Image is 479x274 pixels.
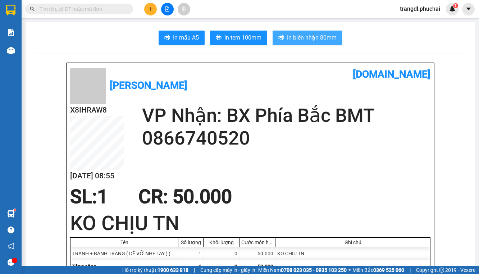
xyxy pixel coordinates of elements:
[97,186,108,208] span: 1
[8,227,14,233] span: question-circle
[70,186,97,208] span: SL:
[30,6,35,12] span: search
[70,247,178,260] div: TRANH + BÁNH TRÁNG ( DỄ VỠ NHẸ TAY ) (Bất kỳ)
[234,264,237,269] span: 0
[449,6,456,12] img: icon-new-feature
[454,3,457,8] span: 1
[178,247,204,260] div: 1
[241,239,273,245] div: Cước món hàng
[7,29,15,36] img: solution-icon
[161,3,174,15] button: file-add
[439,268,444,273] span: copyright
[72,239,176,245] div: Tên
[373,267,404,273] strong: 0369 525 060
[462,3,475,15] button: caret-down
[8,243,14,250] span: notification
[204,247,240,260] div: 0
[142,104,430,127] h2: VP Nhận: BX Phía Bắc BMT
[14,209,16,211] sup: 1
[205,239,237,245] div: Khối lượng
[165,6,170,12] span: file-add
[453,3,458,8] sup: 1
[257,264,273,269] span: 50.000
[281,267,347,273] strong: 0708 023 035 - 0935 103 250
[258,266,347,274] span: Miền Nam
[8,259,14,266] span: message
[158,267,188,273] strong: 1900 633 818
[210,31,267,45] button: printerIn tem 100mm
[142,127,430,150] h2: 0866740520
[70,209,430,237] h1: KO CHỊU TN
[240,247,275,260] div: 50.000
[394,4,446,13] span: trangdl.phuchai
[178,3,190,15] button: aim
[277,239,428,245] div: Ghi chú
[7,47,15,54] img: warehouse-icon
[216,35,222,41] span: printer
[173,33,199,42] span: In mẫu A5
[159,31,205,45] button: printerIn mẫu A5
[348,269,351,271] span: ⚪️
[200,266,256,274] span: Cung cấp máy in - giấy in:
[181,6,186,12] span: aim
[7,210,15,218] img: warehouse-icon
[410,266,411,274] span: |
[72,264,96,269] span: Tổng cộng
[122,266,188,274] span: Hỗ trợ kỹ thuật:
[273,31,342,45] button: printerIn biên nhận 80mm
[70,104,124,116] h2: X8IHRAW8
[352,266,404,274] span: Miền Bắc
[199,264,201,269] span: 1
[353,68,430,80] b: [DOMAIN_NAME]
[275,247,430,260] div: KO CHỊU TN
[278,35,284,41] span: printer
[40,5,124,13] input: Tìm tên, số ĐT hoặc mã đơn
[465,6,472,12] span: caret-down
[144,3,157,15] button: plus
[180,239,201,245] div: Số lượng
[194,266,195,274] span: |
[148,6,153,12] span: plus
[138,186,232,208] span: CR : 50.000
[224,33,261,42] span: In tem 100mm
[70,170,124,182] h2: [DATE] 08:55
[6,5,15,15] img: logo-vxr
[164,35,170,41] span: printer
[110,79,187,91] b: [PERSON_NAME]
[287,33,337,42] span: In biên nhận 80mm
